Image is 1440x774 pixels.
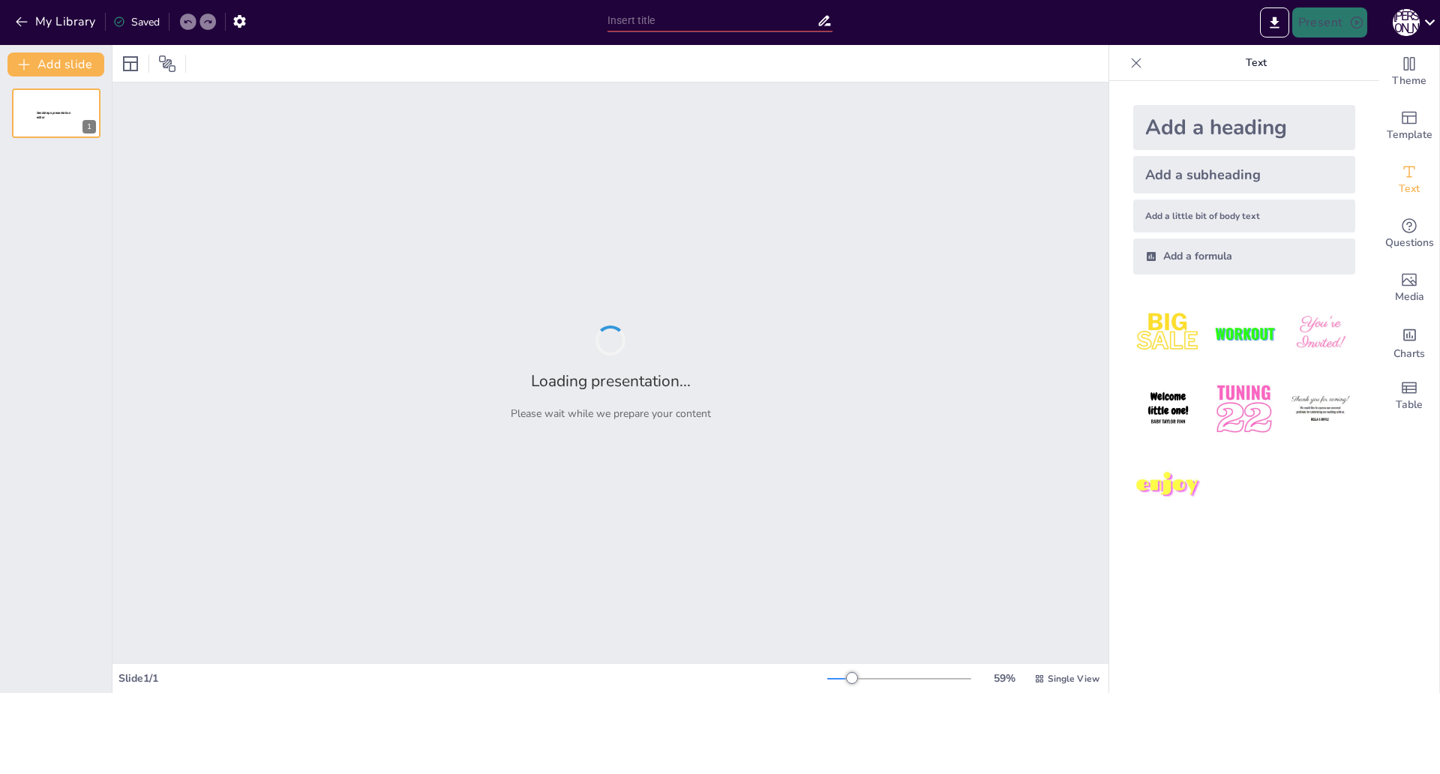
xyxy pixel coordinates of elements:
[511,406,711,421] p: Please wait while we prepare your content
[1133,298,1203,368] img: 1.jpeg
[1379,261,1439,315] div: Add images, graphics, shapes or video
[118,671,827,685] div: Slide 1 / 1
[118,52,142,76] div: Layout
[1285,298,1355,368] img: 3.jpeg
[1396,397,1423,413] span: Table
[607,10,817,31] input: Insert title
[1285,374,1355,444] img: 6.jpeg
[1133,199,1355,232] div: Add a little bit of body text
[1148,45,1364,81] p: Text
[1133,105,1355,150] div: Add a heading
[1379,45,1439,99] div: Change the overall theme
[1393,9,1420,36] div: Д [PERSON_NAME]
[1392,73,1426,89] span: Theme
[1393,346,1425,362] span: Charts
[1133,238,1355,274] div: Add a formula
[1292,7,1367,37] button: Present
[1379,207,1439,261] div: Get real-time input from your audience
[1133,156,1355,193] div: Add a subheading
[1379,369,1439,423] div: Add a table
[1393,7,1420,37] button: Д [PERSON_NAME]
[37,111,70,119] span: Sendsteps presentation editor
[1387,127,1432,143] span: Template
[1048,673,1099,685] span: Single View
[158,55,176,73] span: Position
[1209,298,1279,368] img: 2.jpeg
[1260,7,1289,37] button: Export to PowerPoint
[82,120,96,133] div: 1
[1379,153,1439,207] div: Add text boxes
[1133,374,1203,444] img: 4.jpeg
[531,370,691,391] h2: Loading presentation...
[11,10,102,34] button: My Library
[12,88,100,138] div: Sendsteps presentation editor1
[1133,451,1203,520] img: 7.jpeg
[1395,289,1424,305] span: Media
[7,52,104,76] button: Add slide
[1209,374,1279,444] img: 5.jpeg
[113,15,160,29] div: Saved
[1399,181,1420,197] span: Text
[986,671,1022,685] div: 59 %
[1379,99,1439,153] div: Add ready made slides
[1385,235,1434,251] span: Questions
[1379,315,1439,369] div: Add charts and graphs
